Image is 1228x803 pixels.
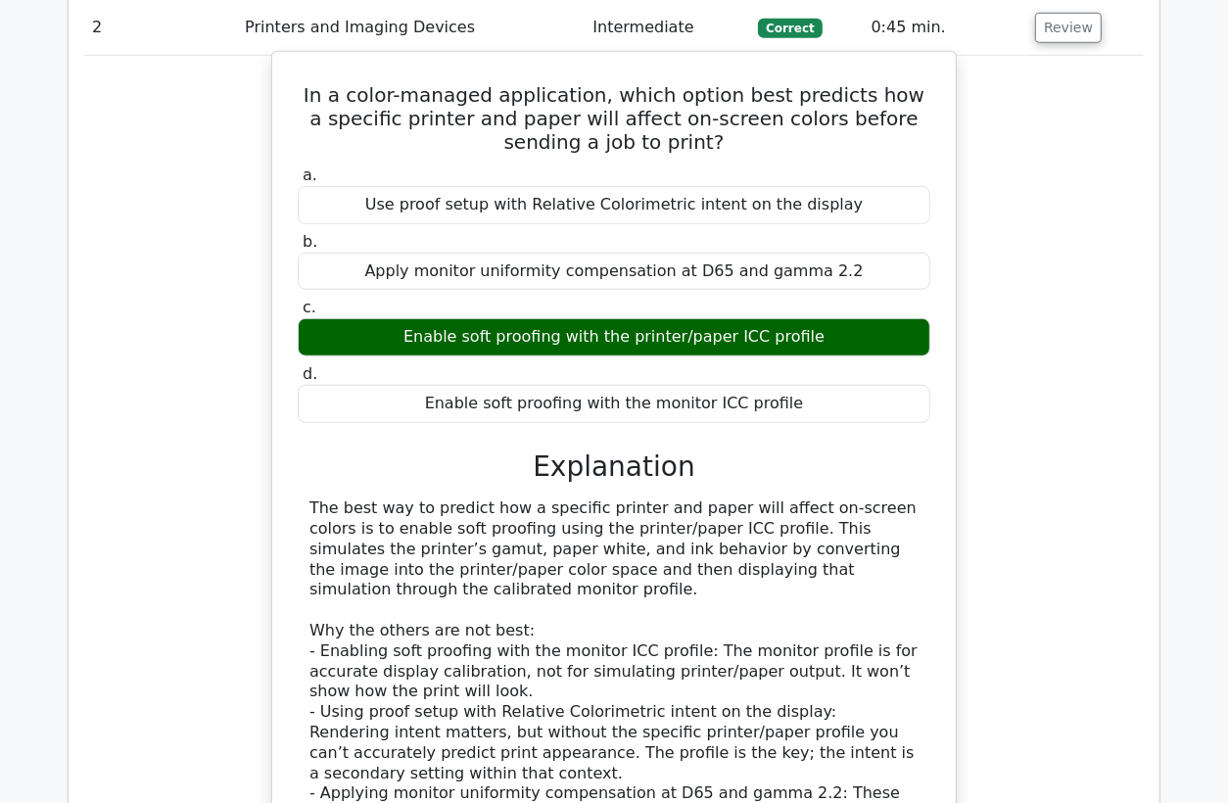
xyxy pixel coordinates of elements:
div: Enable soft proofing with the printer/paper ICC profile [298,318,930,356]
span: c. [303,298,316,316]
div: Apply monitor uniformity compensation at D65 and gamma 2.2 [298,253,930,291]
div: Enable soft proofing with the monitor ICC profile [298,385,930,423]
span: b. [303,232,317,251]
span: d. [303,364,317,383]
span: a. [303,165,317,184]
div: Use proof setup with Relative Colorimetric intent on the display [298,186,930,224]
h3: Explanation [309,450,919,484]
button: Review [1035,13,1102,43]
h5: In a color-managed application, which option best predicts how a specific printer and paper will ... [296,83,932,154]
span: Correct [758,19,822,38]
